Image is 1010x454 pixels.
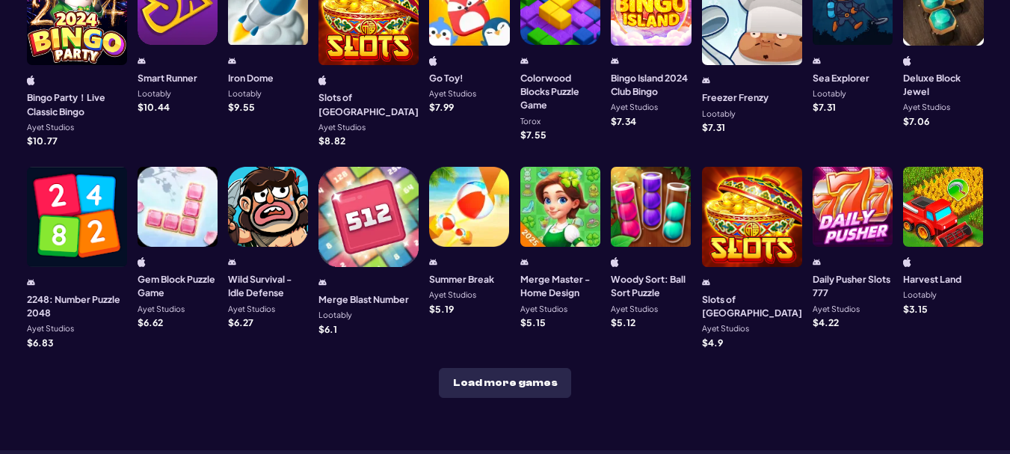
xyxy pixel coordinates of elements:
h3: Smart Runner [138,71,197,85]
h3: Go Toy! [429,71,464,85]
h3: Merge Master - Home Design [520,272,600,300]
img: android [611,56,619,66]
img: android [138,56,146,66]
h3: Summer Break [429,272,494,286]
p: $ 4.22 [813,318,839,327]
p: Ayet Studios [27,325,74,333]
p: Ayet Studios [318,123,366,132]
p: $ 7.34 [611,117,636,126]
h3: Iron Dome [228,71,274,85]
h3: Gem Block Puzzle Game [138,272,218,300]
p: $ 7.99 [429,102,454,111]
img: android [702,76,710,85]
p: Lootably [318,311,352,319]
p: $ 7.31 [813,102,836,111]
h3: Sea Explorer [813,71,869,85]
p: Lootably [702,110,736,118]
h3: Colorwood Blocks Puzzle Game [520,71,600,112]
p: $ 10.44 [138,102,170,111]
p: Ayet Studios [138,305,185,313]
p: $ 7.06 [903,117,929,126]
h3: 2248: Number Puzzle 2048 [27,292,127,320]
p: $ 7.55 [520,130,546,139]
h3: Slots of [GEOGRAPHIC_DATA] [318,91,419,118]
p: Ayet Studios [813,305,860,313]
h3: Bingo Party！Live Classic Bingo [27,91,127,118]
p: Ayet Studios [611,305,658,313]
h3: Slots of [GEOGRAPHIC_DATA] [702,292,802,320]
h3: Daily Pusher Slots 777 [813,272,893,300]
p: $ 5.15 [520,318,546,327]
img: android [520,257,529,267]
img: ios [903,257,911,267]
img: android [228,56,236,66]
p: $ 9.55 [228,102,255,111]
p: Lootably [138,90,171,98]
h3: Wild Survival - Idle Defense [228,272,308,300]
img: ios [903,56,911,66]
h3: Bingo Island 2024 Club Bingo [611,71,691,99]
img: ios [611,257,619,267]
p: Ayet Studios [702,325,749,333]
p: Lootably [903,291,937,299]
p: Ayet Studios [429,90,476,98]
img: android [813,257,821,267]
p: $ 3.15 [903,304,928,313]
button: Load more games [439,368,571,398]
p: Lootably [813,90,846,98]
img: android [520,56,529,66]
p: $ 6.27 [228,318,253,327]
img: ios [138,257,146,267]
img: ios [429,56,437,66]
p: $ 5.19 [429,304,454,313]
p: Torox [520,117,541,126]
img: ios [27,76,35,85]
p: Ayet Studios [228,305,275,313]
img: android [813,56,821,66]
p: $ 6.83 [27,338,53,347]
h3: Deluxe Block Jewel [903,71,983,99]
h3: Merge Blast Number [318,292,409,306]
h3: Woody Sort: Ball Sort Puzzle [611,272,691,300]
p: Ayet Studios [611,103,658,111]
p: $ 10.77 [27,136,58,145]
h3: Harvest Land [903,272,961,286]
p: $ 8.82 [318,136,345,145]
p: Lootably [228,90,262,98]
img: android [702,277,710,287]
img: android [429,257,437,267]
img: android [318,277,327,287]
p: $ 6.62 [138,318,163,327]
p: Ayet Studios [520,305,567,313]
img: android [27,277,35,287]
p: Ayet Studios [27,123,74,132]
img: ios [318,76,327,85]
p: Ayet Studios [429,291,476,299]
p: $ 5.12 [611,318,635,327]
p: $ 7.31 [702,123,725,132]
h3: Freezer Frenzy [702,91,769,104]
p: Ayet Studios [903,103,950,111]
p: $ 4.9 [702,338,723,347]
p: $ 6.1 [318,325,337,334]
img: android [228,257,236,267]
